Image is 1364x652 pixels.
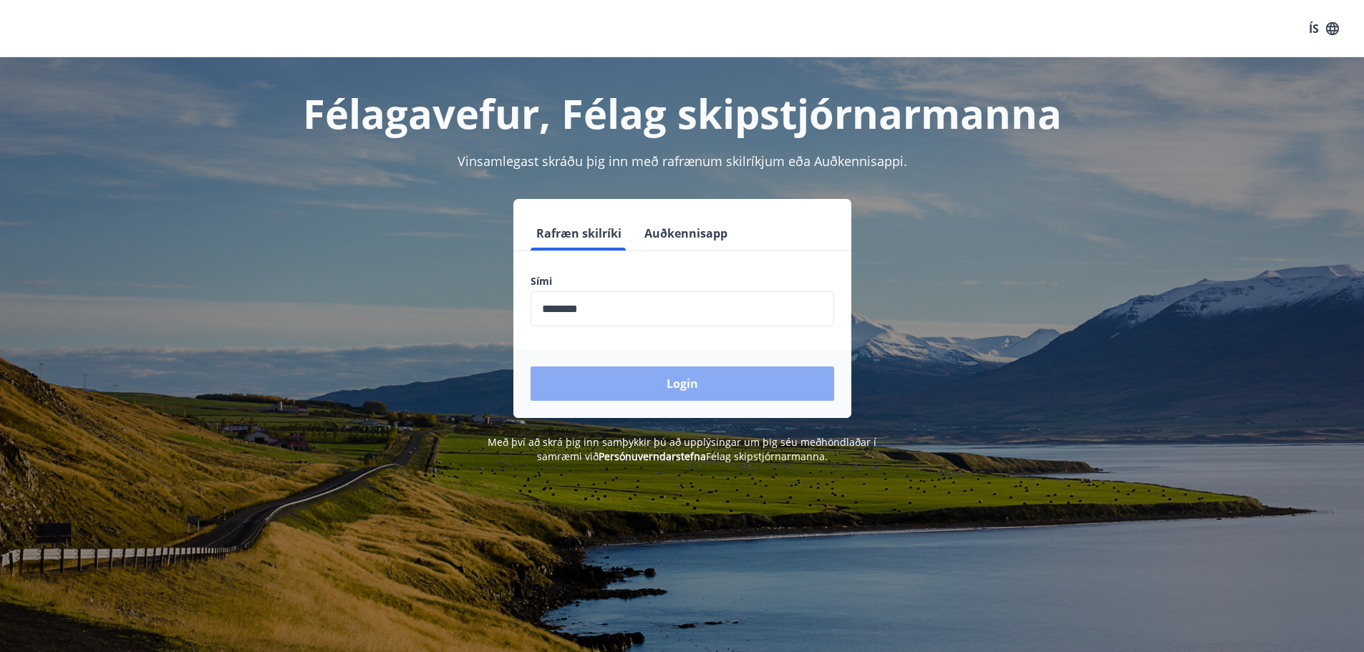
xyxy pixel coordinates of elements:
button: ÍS [1301,16,1347,42]
button: Rafræn skilríki [531,216,627,250]
button: Login [531,366,834,401]
a: Persónuverndarstefna [599,449,706,463]
span: Með því að skrá þig inn samþykkir þú að upplýsingar um þig séu meðhöndlaðar í samræmi við Félag s... [488,435,876,463]
button: Auðkennisapp [639,216,733,250]
h1: Félagavefur, Félag skipstjórnarmanna [184,86,1181,140]
span: Vinsamlegast skráðu þig inn með rafrænum skilríkjum eða Auðkennisappi. [458,152,907,170]
label: Sími [531,274,834,288]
